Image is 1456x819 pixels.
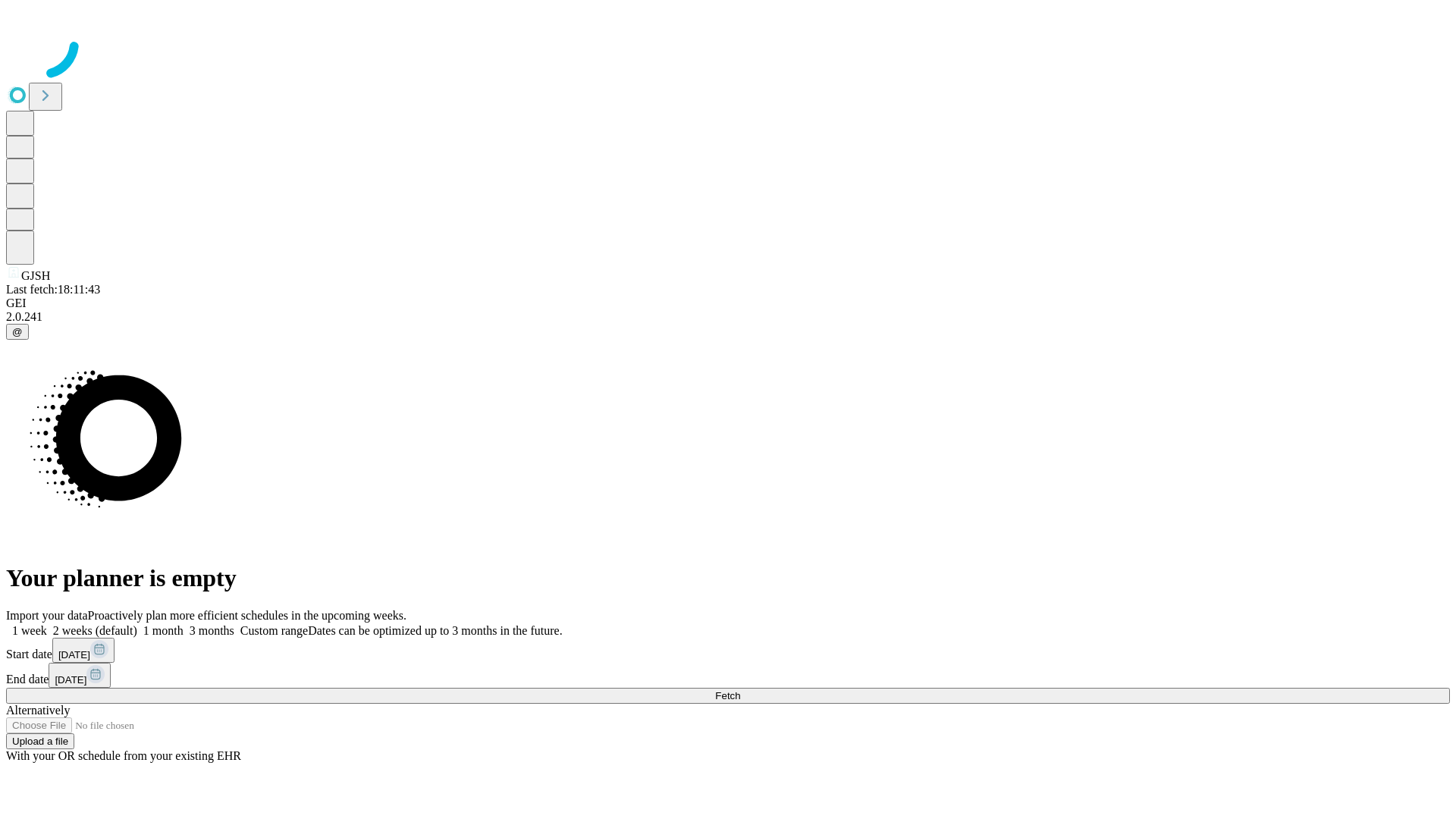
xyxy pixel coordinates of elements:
[240,624,308,637] span: Custom range
[49,663,111,688] button: [DATE]
[6,733,74,749] button: Upload a file
[58,649,90,661] span: [DATE]
[88,609,406,622] span: Proactively plan more efficient schedules in the upcoming weeks.
[190,624,234,637] span: 3 months
[53,624,137,637] span: 2 weeks (default)
[12,326,23,337] span: @
[6,283,100,296] span: Last fetch: 18:11:43
[55,674,86,686] span: [DATE]
[308,624,562,637] span: Dates can be optimized up to 3 months in the future.
[6,324,29,340] button: @
[21,269,50,282] span: GJSH
[6,638,1450,663] div: Start date
[6,663,1450,688] div: End date
[6,297,1450,310] div: GEI
[6,704,70,717] span: Alternatively
[6,688,1450,704] button: Fetch
[52,638,115,663] button: [DATE]
[143,624,184,637] span: 1 month
[12,624,47,637] span: 1 week
[6,749,241,762] span: With your OR schedule from your existing EHR
[6,609,88,622] span: Import your data
[715,690,740,701] span: Fetch
[6,564,1450,592] h1: Your planner is empty
[6,310,1450,324] div: 2.0.241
